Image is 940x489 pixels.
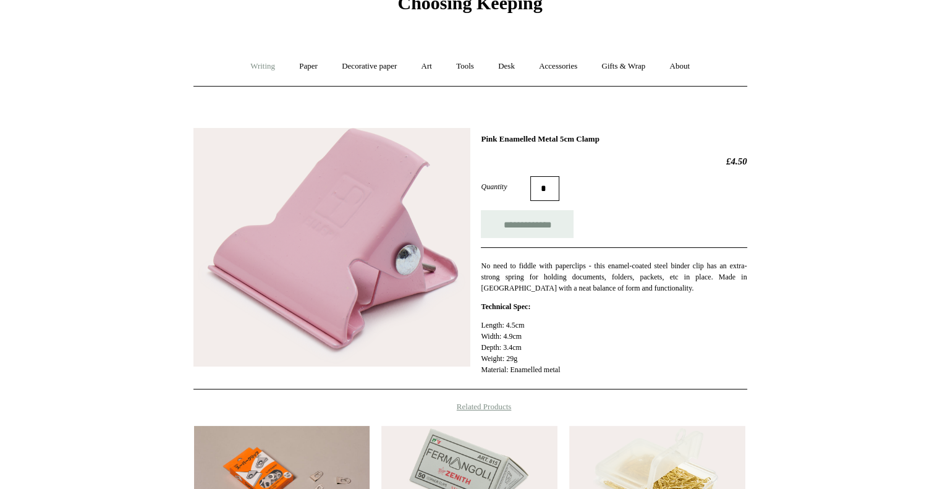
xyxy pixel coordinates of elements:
a: Accessories [528,50,588,83]
a: Desk [487,50,526,83]
a: Decorative paper [331,50,408,83]
h4: Related Products [161,402,779,412]
strong: Technical Spec: [481,302,530,311]
a: About [658,50,701,83]
p: Length: 4.5cm Width: 4.9cm Depth: 3.4cm Weight: 29g Material: Enamelled metal [481,320,747,375]
h1: Pink Enamelled Metal 5cm Clamp [481,134,747,144]
a: Gifts & Wrap [590,50,656,83]
a: Art [410,50,443,83]
a: Writing [239,50,286,83]
img: Pink Enamelled Metal 5cm Clamp [193,128,470,367]
a: Paper [288,50,329,83]
a: Tools [445,50,485,83]
h2: £4.50 [481,156,747,167]
a: Choosing Keeping [397,2,542,11]
label: Quantity [481,181,530,192]
p: No need to fiddle with paperclips - this enamel-coated steel binder clip has an extra-strong spri... [481,260,747,294]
